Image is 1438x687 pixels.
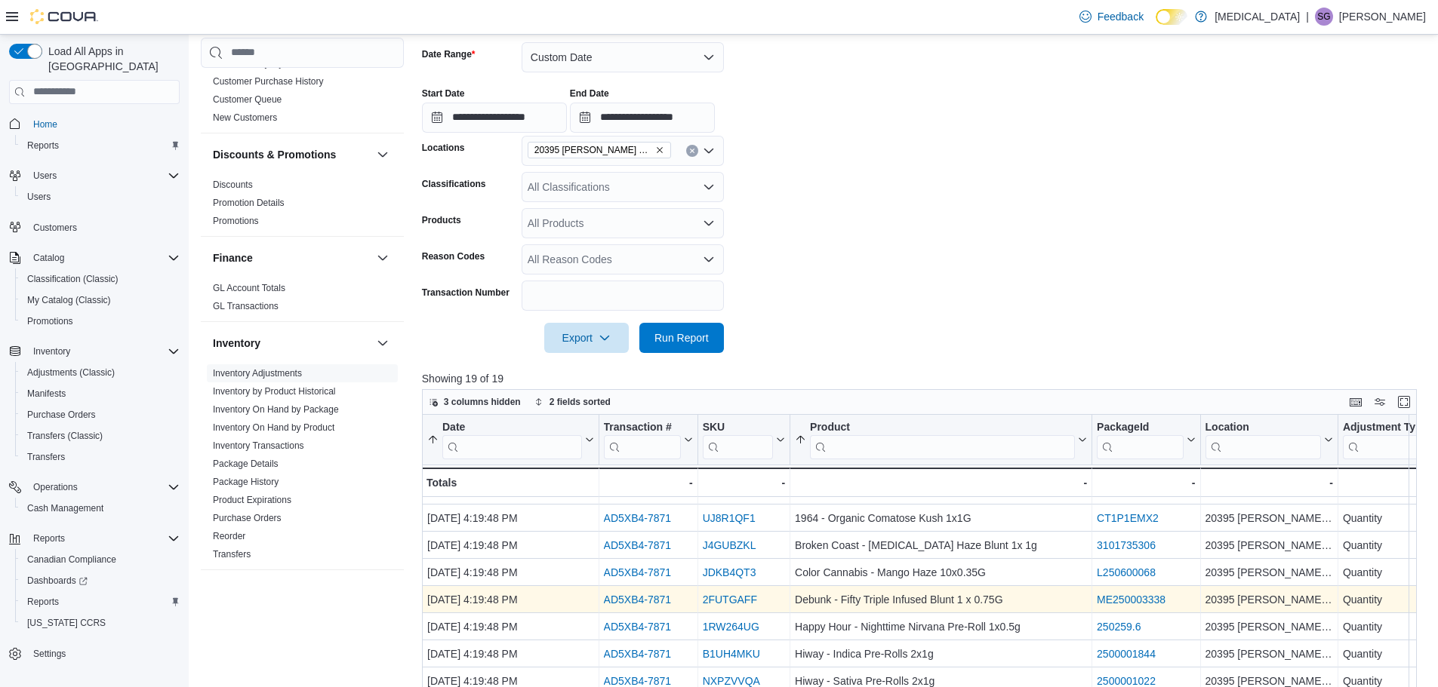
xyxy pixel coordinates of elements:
[33,345,70,357] span: Inventory
[27,645,72,663] a: Settings
[21,406,102,424] a: Purchase Orders
[1315,8,1333,26] div: Sarah Guthman
[427,420,594,459] button: Date
[1205,420,1332,459] button: Location
[702,648,759,660] a: B1UH4MKU
[570,103,715,133] input: Press the down key to open a popover containing a calendar.
[422,142,465,154] label: Locations
[1205,563,1332,581] div: 20395 [PERSON_NAME] Hwy
[21,188,180,206] span: Users
[702,512,755,524] a: UJ8R1QF1
[427,563,594,581] div: [DATE] 4:19:48 PM
[27,478,84,496] button: Operations
[3,528,186,549] button: Reports
[1205,420,1320,434] div: Location
[702,566,756,578] a: JDKB4QT3
[422,250,485,262] label: Reason Codes
[1205,482,1332,500] div: 20395 [PERSON_NAME] Hwy
[15,290,186,311] button: My Catalog (Classic)
[27,529,71,547] button: Reports
[27,388,66,400] span: Manifests
[213,216,259,226] a: Promotions
[213,147,371,162] button: Discounts & Promotions
[1395,393,1413,411] button: Enter fullscreen
[213,94,282,106] span: Customer Queue
[603,420,692,459] button: Transaction #
[795,645,1087,663] div: Hiway - Indica Pre-Rolls 2x1g
[702,593,756,606] a: 2FUTGAFF
[213,494,291,506] span: Product Expirations
[27,219,83,237] a: Customers
[795,420,1087,459] button: Product
[27,367,115,379] span: Adjustments (Classic)
[550,396,611,408] span: 2 fields sorted
[27,596,59,608] span: Reports
[1097,512,1159,524] a: CT1P1EMX2
[213,112,277,124] span: New Customers
[3,216,186,238] button: Customers
[21,572,94,590] a: Dashboards
[603,621,671,633] a: AD5XB4-7871
[213,495,291,505] a: Product Expirations
[27,140,59,152] span: Reports
[603,539,671,551] a: AD5XB4-7871
[15,186,186,207] button: Users
[427,618,594,636] div: [DATE] 4:19:48 PM
[213,112,277,123] a: New Customers
[213,250,253,265] h3: Finance
[27,294,111,306] span: My Catalog (Classic)
[213,179,253,191] span: Discounts
[1073,2,1150,32] a: Feedback
[27,315,73,327] span: Promotions
[3,643,186,664] button: Settings
[21,551,180,569] span: Canadian Compliance
[213,385,336,397] span: Inventory by Product Historical
[1097,474,1195,492] div: -
[703,145,715,157] button: Open list of options
[21,136,180,155] span: Reports
[21,448,180,466] span: Transfers
[213,215,259,227] span: Promotions
[795,563,1087,581] div: Color Cannabis - Mango Haze 10x0.35G
[213,301,279,311] a: GL Transactions
[15,498,186,519] button: Cash Management
[213,336,260,351] h3: Inventory
[810,420,1075,459] div: Product
[27,218,180,237] span: Customers
[33,222,77,234] span: Customers
[201,176,404,236] div: Discounts & Promotions
[213,336,371,351] button: Inventory
[27,342,180,360] span: Inventory
[27,430,103,442] span: Transfers (Classic)
[21,551,122,569] a: Canadian Compliance
[213,404,339,415] a: Inventory On Hand by Package
[795,509,1087,527] div: 1964 - Organic Comatose Kush 1x1G
[21,593,180,611] span: Reports
[1097,593,1165,606] a: ME250003338
[570,87,609,100] label: End Date
[427,590,594,609] div: [DATE] 4:19:48 PM
[21,188,57,206] a: Users
[1097,621,1141,633] a: 250259.6
[603,648,671,660] a: AD5XB4-7871
[603,420,680,434] div: Transaction #
[3,477,186,498] button: Operations
[33,481,78,493] span: Operations
[213,440,304,452] span: Inventory Transactions
[21,136,65,155] a: Reports
[201,36,404,133] div: Customer
[213,367,302,379] span: Inventory Adjustments
[374,249,392,267] button: Finance
[702,621,759,633] a: 1RW264UG
[603,474,692,492] div: -
[1205,509,1332,527] div: 20395 [PERSON_NAME] Hwy
[21,427,180,445] span: Transfers (Classic)
[442,420,582,434] div: Date
[3,113,186,135] button: Home
[1343,420,1436,434] div: Adjustment Type
[213,197,285,209] span: Promotion Details
[15,135,186,156] button: Reports
[1098,9,1144,24] span: Feedback
[21,385,72,403] a: Manifests
[795,474,1087,492] div: -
